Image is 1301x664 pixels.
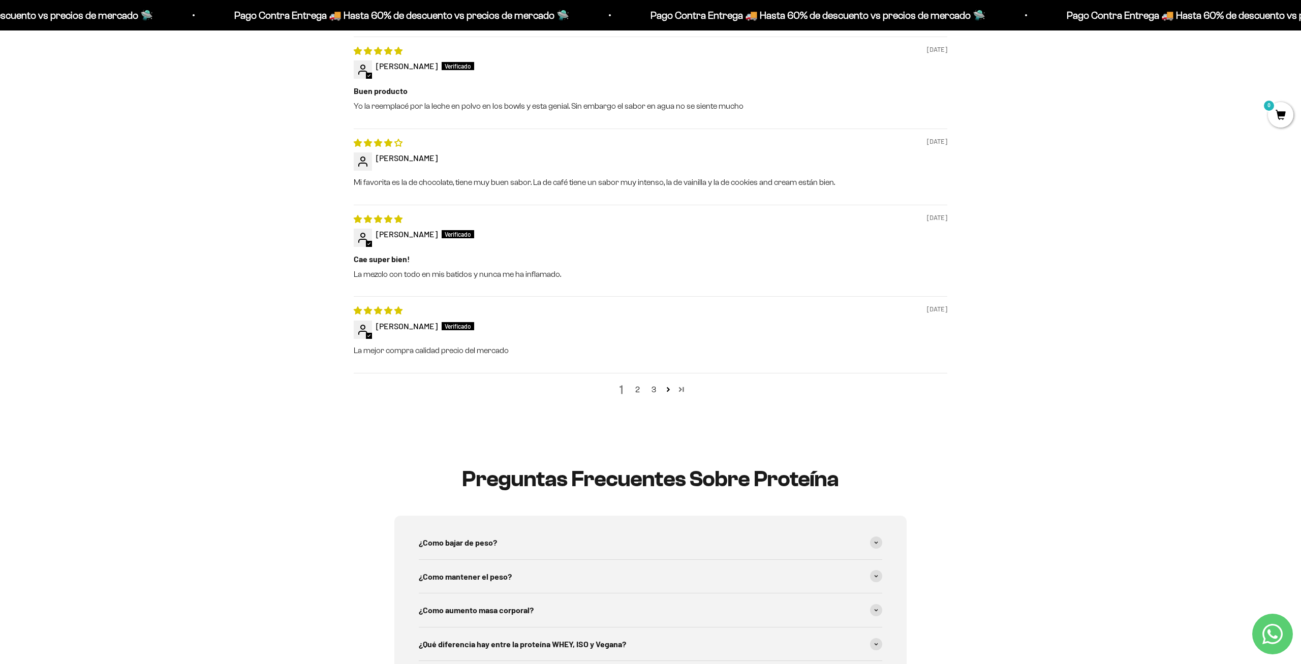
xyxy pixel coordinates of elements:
p: La mezclo con todo en mis batidos y nunca me ha inflamado. [354,269,947,280]
div: La confirmación de la pureza de los ingredientes. [12,119,210,146]
span: [DATE] [927,305,947,314]
span: [PERSON_NAME] [376,321,438,331]
summary: ¿Como mantener el peso? [419,560,882,593]
span: Enviar [166,151,209,169]
a: 0 [1268,110,1293,121]
div: Más detalles sobre la fecha exacta de entrega. [12,78,210,96]
span: ¿Qué diferencia hay entre la proteína WHEY, ISO y Vegana? [419,638,626,651]
span: 5 star review [354,214,402,224]
span: 5 star review [354,305,402,315]
a: Page 3 [645,384,662,396]
p: Pago Contra Entrega 🚚 Hasta 60% de descuento vs precios de mercado 🛸 [569,7,904,23]
span: [DATE] [927,137,947,146]
span: ¿Como bajar de peso? [419,536,497,549]
b: Cae super bien! [354,254,947,265]
span: 4 star review [354,138,402,147]
div: Un mensaje de garantía de satisfacción visible. [12,99,210,116]
p: Yo la reemplacé por la leche en polvo en los bowls y esta genial. Sin embargo el sabor en agua no... [354,101,947,112]
summary: ¿Como aumento masa corporal? [419,593,882,627]
span: ¿Como aumento masa corporal? [419,604,534,617]
button: Enviar [165,151,210,169]
span: 5 star review [354,46,402,55]
a: Page 2 [629,384,645,396]
div: Un aval de expertos o estudios clínicos en la página. [12,48,210,76]
p: Mi favorita es la de chocolate, tiene muy buen sabor. La de café tiene un sabor muy intenso, la d... [354,177,947,188]
b: Buen producto [354,85,947,97]
span: [PERSON_NAME] [376,61,438,71]
p: La mejor compra calidad precio del mercado [354,345,947,356]
a: Page 50 [675,383,688,396]
span: [PERSON_NAME] [376,229,438,239]
p: Pago Contra Entrega 🚚 Hasta 60% de descuento vs precios de mercado 🛸 [152,7,487,23]
span: [PERSON_NAME] [376,153,438,163]
summary: ¿Qué diferencia hay entre la proteína WHEY, ISO y Vegana? [419,627,882,661]
p: ¿Qué te daría la seguridad final para añadir este producto a tu carrito? [12,16,210,40]
a: Page 2 [662,383,675,396]
h2: Preguntas Frecuentes Sobre Proteína [394,467,907,491]
span: [DATE] [927,45,947,54]
summary: ¿Como bajar de peso? [419,526,882,559]
span: [DATE] [927,213,947,223]
span: ¿Como mantener el peso? [419,570,512,583]
mark: 0 [1263,100,1275,112]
